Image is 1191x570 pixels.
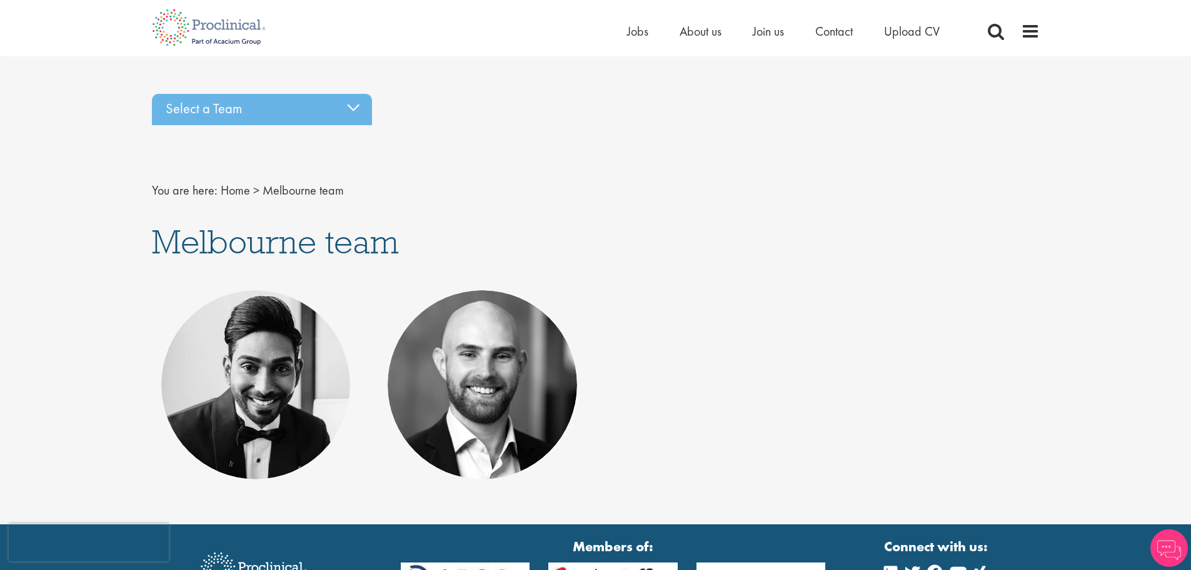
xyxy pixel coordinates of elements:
[152,94,372,125] div: Select a Team
[753,23,784,39] a: Join us
[9,524,169,561] iframe: reCAPTCHA
[680,23,721,39] a: About us
[627,23,648,39] a: Jobs
[884,537,990,556] strong: Connect with us:
[815,23,853,39] a: Contact
[221,182,250,198] a: breadcrumb link
[1150,529,1188,567] img: Chatbot
[263,182,344,198] span: Melbourne team
[884,23,940,39] a: Upload CV
[152,220,399,263] span: Melbourne team
[401,537,826,556] strong: Members of:
[152,182,218,198] span: You are here:
[253,182,259,198] span: >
